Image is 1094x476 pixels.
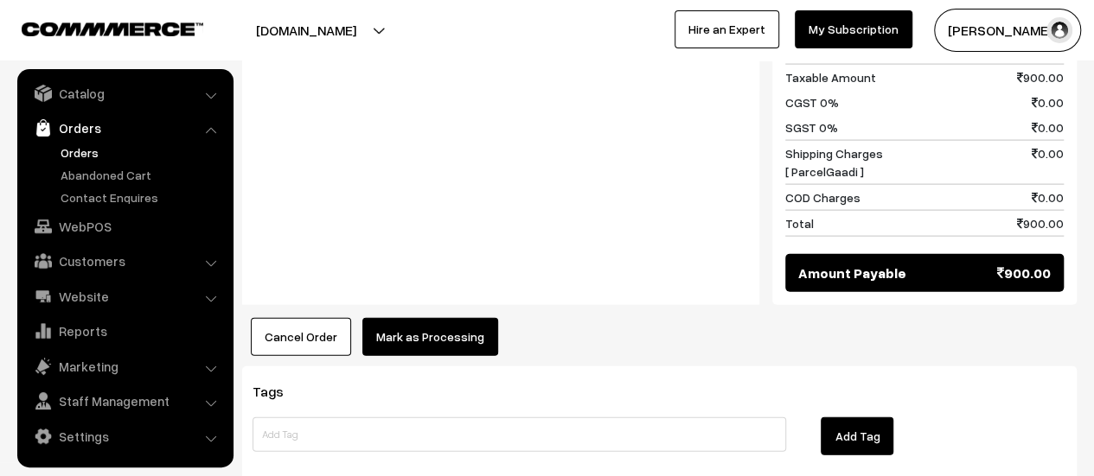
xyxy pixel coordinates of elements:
a: Orders [56,143,227,162]
a: Settings [22,421,227,452]
input: Add Tag [253,417,786,452]
a: Reports [22,315,227,346]
button: [DOMAIN_NAME] [195,9,417,52]
span: Shipping Charges [ ParcelGaadi ] [785,144,883,181]
button: Cancel Order [251,318,351,356]
span: Amount Payable [798,263,906,283]
a: Marketing [22,351,227,382]
a: Website [22,281,227,312]
a: My Subscription [795,10,912,48]
a: Catalog [22,78,227,109]
span: 0.00 [1032,118,1064,136]
a: Hire an Expert [675,10,779,48]
a: Contact Enquires [56,188,227,206]
span: Taxable Amount [785,68,876,86]
span: Total [785,214,814,232]
span: 0.00 [1032,144,1064,181]
a: WebPOS [22,211,227,242]
img: user [1046,17,1072,43]
a: Orders [22,112,227,143]
span: Tags [253,383,304,400]
span: 900.00 [997,263,1051,283]
a: Abandoned Cart [56,166,227,184]
span: CGST 0% [785,93,839,111]
a: Customers [22,245,227,276]
span: SGST 0% [785,118,838,136]
button: Mark as Processing [362,318,498,356]
a: Staff Management [22,385,227,416]
span: 900.00 [1017,214,1064,232]
button: Add Tag [821,417,893,455]
a: COMMMERCE [22,17,173,38]
span: COD Charges [785,188,860,206]
span: 0.00 [1032,188,1064,206]
button: [PERSON_NAME] [934,9,1081,52]
img: COMMMERCE [22,22,203,35]
span: 0.00 [1032,93,1064,111]
span: 900.00 [1017,68,1064,86]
